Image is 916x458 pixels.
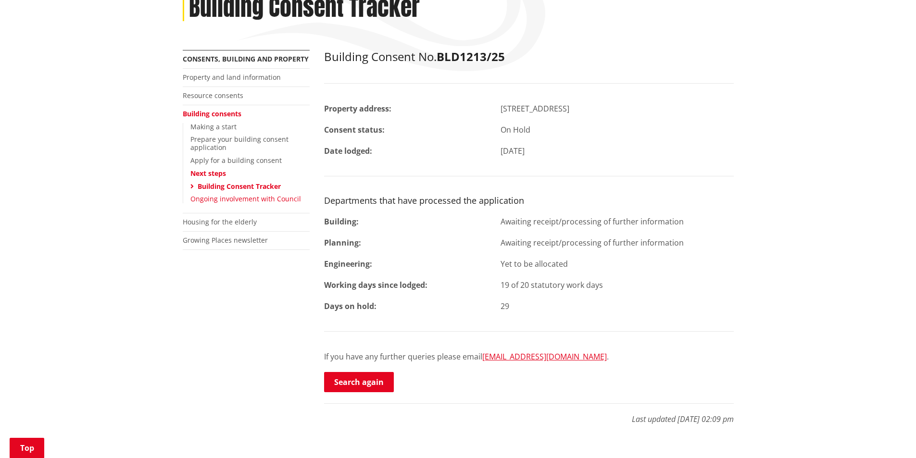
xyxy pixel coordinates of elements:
[190,135,289,152] a: Prepare your building consent application
[493,145,741,157] div: [DATE]
[324,351,734,362] p: If you have any further queries please email .
[324,196,734,206] h3: Departments that have processed the application
[190,156,282,165] a: Apply for a building consent
[190,122,237,131] a: Making a start
[324,301,376,311] strong: Days on hold:
[198,182,281,191] a: Building Consent Tracker
[324,50,734,64] h2: Building Consent No.
[324,372,394,392] a: Search again
[183,91,243,100] a: Resource consents
[493,216,741,227] div: Awaiting receipt/processing of further information
[183,217,257,226] a: Housing for the elderly
[10,438,44,458] a: Top
[183,54,309,63] a: Consents, building and property
[493,300,741,312] div: 29
[493,258,741,270] div: Yet to be allocated
[190,194,301,203] a: Ongoing involvement with Council
[493,103,741,114] div: [STREET_ADDRESS]
[324,237,361,248] strong: Planning:
[324,124,385,135] strong: Consent status:
[493,237,741,248] div: Awaiting receipt/processing of further information
[183,73,281,82] a: Property and land information
[324,280,427,290] strong: Working days since lodged:
[324,103,391,114] strong: Property address:
[493,279,741,291] div: 19 of 20 statutory work days
[437,49,505,64] strong: BLD1213/25
[324,216,359,227] strong: Building:
[872,418,906,452] iframe: Messenger Launcher
[324,146,372,156] strong: Date lodged:
[183,109,241,118] a: Building consents
[482,351,607,362] a: [EMAIL_ADDRESS][DOMAIN_NAME]
[190,169,226,178] a: Next steps
[324,259,372,269] strong: Engineering:
[493,124,741,136] div: On Hold
[183,235,268,245] a: Growing Places newsletter
[324,403,734,425] p: Last updated [DATE] 02:09 pm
